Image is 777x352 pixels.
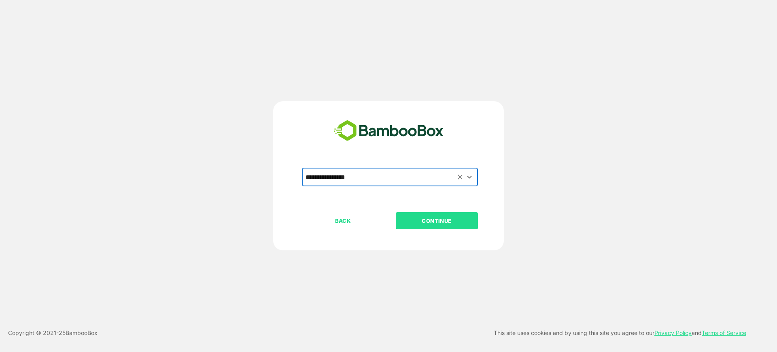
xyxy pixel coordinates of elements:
a: Privacy Policy [654,329,692,336]
p: This site uses cookies and by using this site you agree to our and [494,328,746,338]
p: Copyright © 2021- 25 BambooBox [8,328,98,338]
button: Open [464,171,475,182]
p: BACK [303,216,384,225]
a: Terms of Service [702,329,746,336]
img: bamboobox [329,117,448,144]
p: CONTINUE [396,216,477,225]
button: CONTINUE [396,212,478,229]
button: BACK [302,212,384,229]
button: Clear [456,172,465,181]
